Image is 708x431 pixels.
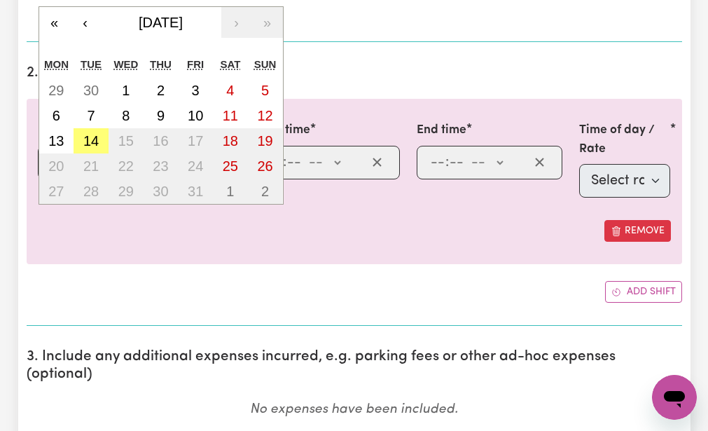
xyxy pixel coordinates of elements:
button: October 20, 2025 [39,153,74,179]
label: Time of day / Rate [579,121,671,158]
button: October 1, 2025 [109,78,144,103]
input: -- [430,152,445,173]
button: October 9, 2025 [144,103,179,128]
h2: 2. Enter the details of your shift(s) [27,64,682,82]
button: October 10, 2025 [178,103,213,128]
abbr: October 6, 2025 [53,108,60,123]
button: October 4, 2025 [213,78,248,103]
span: : [445,155,449,170]
label: Start time [254,121,310,139]
button: [DATE] [101,7,221,38]
abbr: October 22, 2025 [118,158,134,174]
abbr: October 7, 2025 [87,108,95,123]
button: October 11, 2025 [213,103,248,128]
abbr: October 31, 2025 [188,184,203,199]
button: October 26, 2025 [248,153,283,179]
button: October 2, 2025 [144,78,179,103]
span: : [283,155,286,170]
button: Remove this shift [604,220,671,242]
button: October 12, 2025 [248,103,283,128]
abbr: October 20, 2025 [48,158,64,174]
abbr: September 30, 2025 [83,83,99,98]
abbr: October 4, 2025 [226,83,234,98]
abbr: November 2, 2025 [261,184,269,199]
button: October 28, 2025 [74,179,109,204]
button: September 29, 2025 [39,78,74,103]
button: October 14, 2025 [74,128,109,153]
abbr: October 18, 2025 [223,133,238,149]
abbr: October 28, 2025 [83,184,99,199]
abbr: October 11, 2025 [223,108,238,123]
abbr: October 13, 2025 [48,133,64,149]
button: › [221,7,252,38]
button: October 13, 2025 [39,128,74,153]
button: November 1, 2025 [213,179,248,204]
abbr: Tuesday [81,58,102,70]
button: October 6, 2025 [39,103,74,128]
button: October 5, 2025 [248,78,283,103]
abbr: October 9, 2025 [157,108,165,123]
button: October 30, 2025 [144,179,179,204]
abbr: October 24, 2025 [188,158,203,174]
abbr: October 15, 2025 [118,133,134,149]
abbr: Saturday [220,58,240,70]
abbr: October 1, 2025 [122,83,130,98]
button: October 18, 2025 [213,128,248,153]
button: October 17, 2025 [178,128,213,153]
abbr: October 23, 2025 [153,158,168,174]
button: October 15, 2025 [109,128,144,153]
abbr: October 19, 2025 [257,133,272,149]
button: October 16, 2025 [144,128,179,153]
button: October 23, 2025 [144,153,179,179]
button: « [39,7,70,38]
abbr: Thursday [150,58,172,70]
button: October 24, 2025 [178,153,213,179]
button: October 31, 2025 [178,179,213,204]
abbr: October 8, 2025 [122,108,130,123]
abbr: October 12, 2025 [257,108,272,123]
abbr: Wednesday [113,58,138,70]
button: October 19, 2025 [248,128,283,153]
button: Add another shift [605,281,682,303]
button: October 27, 2025 [39,179,74,204]
abbr: October 3, 2025 [192,83,200,98]
input: -- [449,152,464,173]
abbr: November 1, 2025 [226,184,234,199]
abbr: October 29, 2025 [118,184,134,199]
abbr: October 16, 2025 [153,133,168,149]
button: September 30, 2025 [74,78,109,103]
label: Date of care work [38,121,139,139]
button: October 8, 2025 [109,103,144,128]
abbr: September 29, 2025 [48,83,64,98]
button: November 2, 2025 [248,179,283,204]
abbr: October 30, 2025 [153,184,168,199]
abbr: October 27, 2025 [48,184,64,199]
abbr: Friday [187,58,204,70]
abbr: October 5, 2025 [261,83,269,98]
em: No expenses have been included. [250,403,458,416]
button: October 3, 2025 [178,78,213,103]
button: October 29, 2025 [109,179,144,204]
input: -- [286,152,302,173]
button: » [252,7,283,38]
abbr: October 14, 2025 [83,133,99,149]
button: October 22, 2025 [109,153,144,179]
button: October 7, 2025 [74,103,109,128]
abbr: October 17, 2025 [188,133,203,149]
abbr: October 26, 2025 [257,158,272,174]
abbr: Sunday [254,58,277,70]
h2: 3. Include any additional expenses incurred, e.g. parking fees or other ad-hoc expenses (optional) [27,348,682,383]
abbr: October 21, 2025 [83,158,99,174]
abbr: October 10, 2025 [188,108,203,123]
iframe: Button to launch messaging window [652,375,697,420]
button: October 21, 2025 [74,153,109,179]
abbr: October 25, 2025 [223,158,238,174]
span: [DATE] [139,15,183,30]
button: ‹ [70,7,101,38]
abbr: Monday [44,58,69,70]
button: October 25, 2025 [213,153,248,179]
label: End time [417,121,466,139]
abbr: October 2, 2025 [157,83,165,98]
